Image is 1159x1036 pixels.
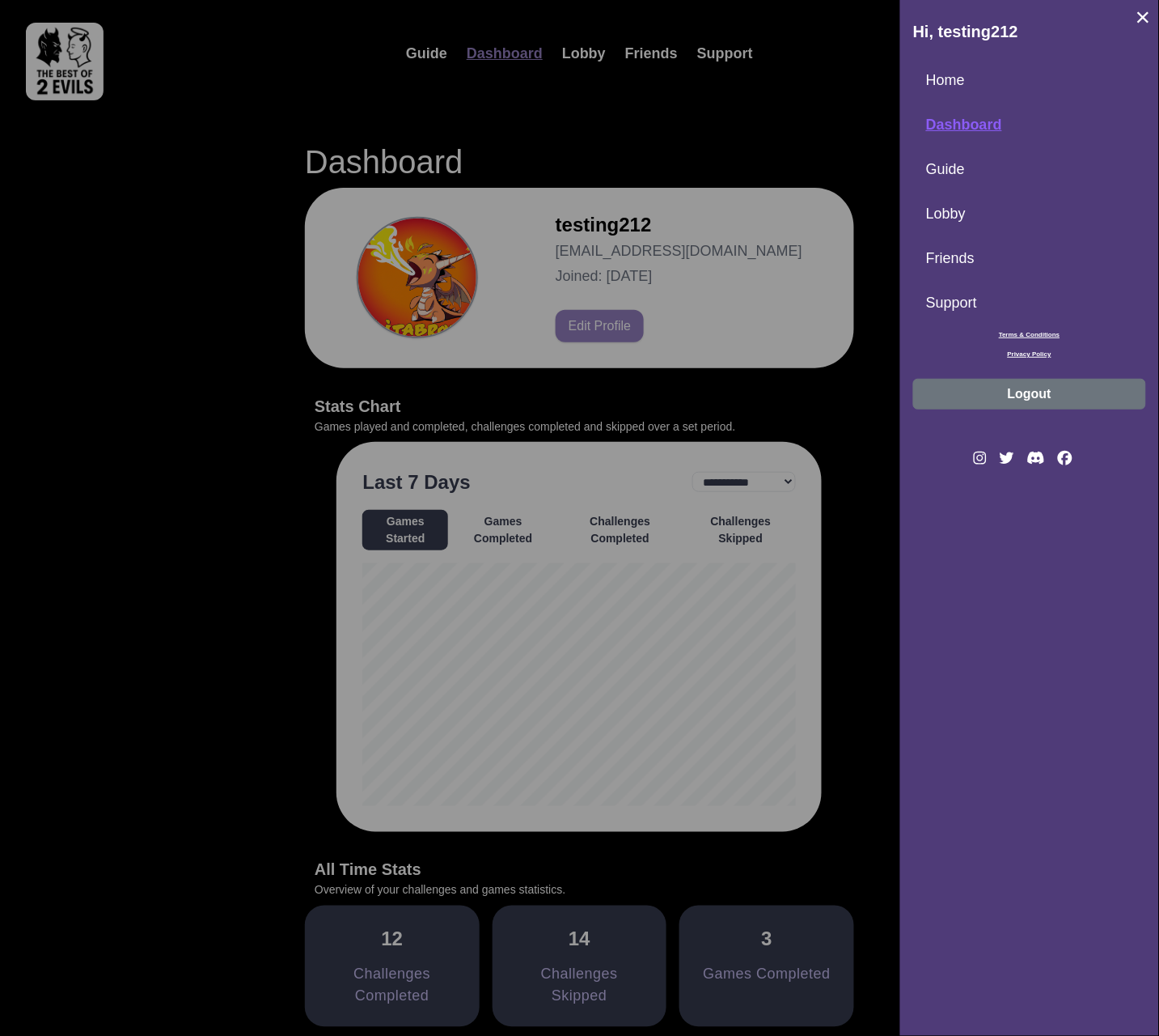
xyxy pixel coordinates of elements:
[913,152,1146,187] a: Guide
[1058,451,1072,467] a: Follow Best of 2 Evils on Facebook
[1008,350,1051,359] a: Privacy Policy
[1000,451,1014,467] a: Follow Best of 2 Evils on Twitter
[913,63,1146,98] a: Home
[1027,451,1046,467] a: Join Best of 2 Evils on Discord
[913,23,1018,40] span: Hi, testing212
[913,286,1146,321] a: Support
[974,451,987,467] a: Follow Best of 2 Evils on Instagram
[913,197,1146,231] a: Lobby
[999,330,1060,340] a: Terms & Conditions
[913,108,1146,142] a: Dashboard
[913,379,1146,410] button: Logout
[913,241,1146,276] a: Friends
